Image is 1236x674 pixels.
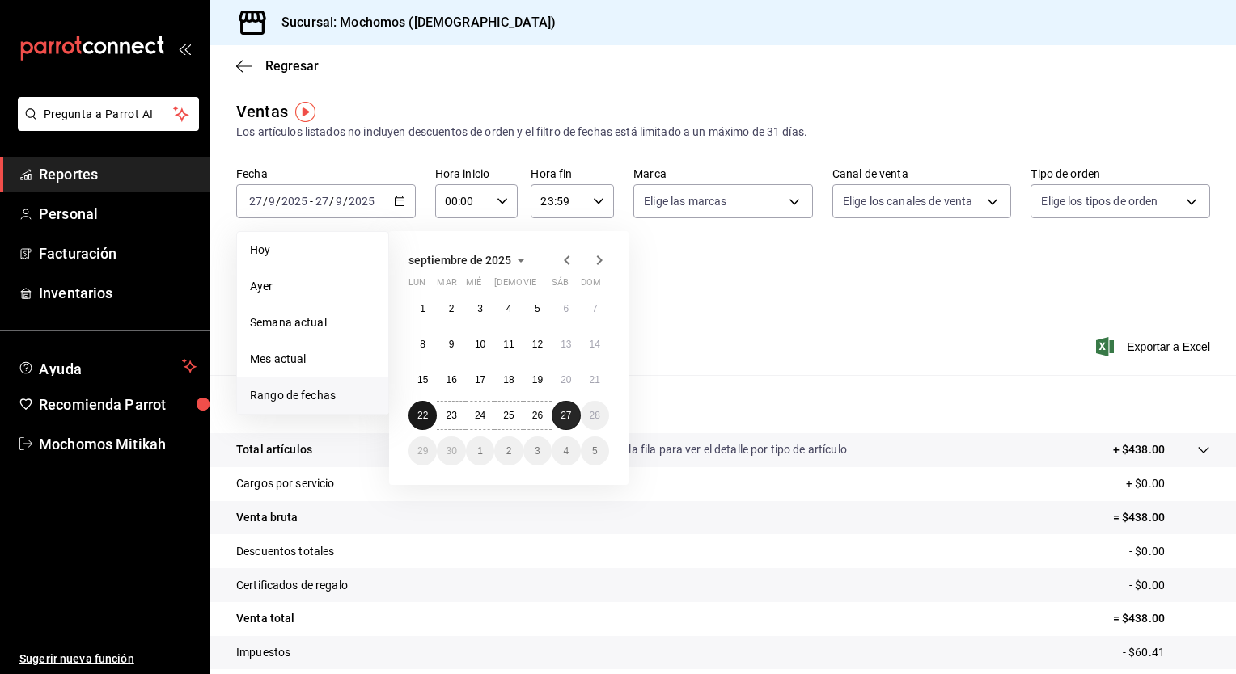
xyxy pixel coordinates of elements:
span: Sugerir nueva función [19,651,197,668]
p: - $0.00 [1129,577,1210,594]
p: Da clic en la fila para ver el detalle por tipo de artículo [578,441,847,458]
abbr: 20 de septiembre de 2025 [561,374,571,385]
button: 19 de septiembre de 2025 [523,365,552,394]
button: 11 de septiembre de 2025 [494,330,523,359]
abbr: 24 de septiembre de 2025 [475,410,485,421]
abbr: 2 de septiembre de 2025 [449,303,455,314]
span: / [329,195,334,208]
button: 1 de octubre de 2025 [466,436,494,465]
button: 16 de septiembre de 2025 [437,365,465,394]
button: 12 de septiembre de 2025 [523,330,552,359]
p: + $438.00 [1113,441,1165,458]
span: Rango de fechas [250,387,375,404]
span: Recomienda Parrot [39,394,197,415]
span: Facturación [39,242,197,264]
span: / [276,195,281,208]
abbr: 21 de septiembre de 2025 [590,374,600,385]
abbr: domingo [581,277,601,294]
p: Total artículos [236,441,312,458]
a: Pregunta a Parrot AI [11,117,199,134]
button: 25 de septiembre de 2025 [494,401,523,430]
span: Mochomos Mitikah [39,433,197,455]
input: -- [248,195,263,208]
span: Semana actual [250,314,375,331]
button: 28 de septiembre de 2025 [581,401,609,430]
abbr: 11 de septiembre de 2025 [503,339,514,350]
span: / [343,195,348,208]
span: Reportes [39,163,197,185]
p: - $0.00 [1129,543,1210,560]
button: open_drawer_menu [178,42,191,55]
abbr: 27 de septiembre de 2025 [561,410,571,421]
button: Pregunta a Parrot AI [18,97,199,131]
button: 3 de septiembre de 2025 [466,294,494,323]
abbr: 15 de septiembre de 2025 [417,374,428,385]
p: Resumen [236,394,1210,414]
button: 22 de septiembre de 2025 [408,401,437,430]
button: 24 de septiembre de 2025 [466,401,494,430]
abbr: sábado [552,277,569,294]
abbr: 12 de septiembre de 2025 [532,339,543,350]
label: Hora fin [531,168,614,179]
abbr: 30 de septiembre de 2025 [446,445,456,457]
abbr: 8 de septiembre de 2025 [420,339,425,350]
abbr: martes [437,277,456,294]
button: 17 de septiembre de 2025 [466,365,494,394]
abbr: 2 de octubre de 2025 [506,445,512,457]
abbr: 19 de septiembre de 2025 [532,374,543,385]
button: 9 de septiembre de 2025 [437,330,465,359]
span: / [263,195,268,208]
abbr: 6 de septiembre de 2025 [563,303,569,314]
button: 15 de septiembre de 2025 [408,365,437,394]
input: ---- [281,195,308,208]
button: 4 de septiembre de 2025 [494,294,523,323]
button: 8 de septiembre de 2025 [408,330,437,359]
p: - $60.41 [1123,644,1210,661]
span: - [310,195,313,208]
button: 6 de septiembre de 2025 [552,294,580,323]
span: Elige las marcas [644,193,726,209]
p: Descuentos totales [236,543,334,560]
label: Fecha [236,168,416,179]
button: septiembre de 2025 [408,251,531,270]
abbr: 23 de septiembre de 2025 [446,410,456,421]
p: Venta total [236,610,294,627]
input: ---- [348,195,375,208]
abbr: 29 de septiembre de 2025 [417,445,428,457]
span: Personal [39,203,197,225]
span: septiembre de 2025 [408,254,511,267]
input: -- [335,195,343,208]
abbr: 10 de septiembre de 2025 [475,339,485,350]
span: Mes actual [250,351,375,368]
abbr: 1 de octubre de 2025 [477,445,483,457]
label: Marca [633,168,813,179]
button: 29 de septiembre de 2025 [408,436,437,465]
button: 2 de octubre de 2025 [494,436,523,465]
span: Exportar a Excel [1099,337,1210,356]
abbr: 17 de septiembre de 2025 [475,374,485,385]
label: Hora inicio [435,168,519,179]
p: = $438.00 [1113,610,1210,627]
abbr: 25 de septiembre de 2025 [503,410,514,421]
h3: Sucursal: Mochomos ([DEMOGRAPHIC_DATA]) [269,13,556,32]
button: 3 de octubre de 2025 [523,436,552,465]
p: Impuestos [236,644,290,661]
button: 2 de septiembre de 2025 [437,294,465,323]
button: 23 de septiembre de 2025 [437,401,465,430]
abbr: 26 de septiembre de 2025 [532,410,543,421]
abbr: 5 de septiembre de 2025 [535,303,540,314]
span: Elige los tipos de orden [1041,193,1158,209]
div: Los artículos listados no incluyen descuentos de orden y el filtro de fechas está limitado a un m... [236,124,1210,141]
p: Certificados de regalo [236,577,348,594]
input: -- [315,195,329,208]
button: 5 de septiembre de 2025 [523,294,552,323]
button: 18 de septiembre de 2025 [494,365,523,394]
abbr: lunes [408,277,425,294]
label: Tipo de orden [1031,168,1210,179]
p: = $438.00 [1113,509,1210,526]
button: 26 de septiembre de 2025 [523,401,552,430]
span: Ayer [250,278,375,295]
abbr: 14 de septiembre de 2025 [590,339,600,350]
button: 5 de octubre de 2025 [581,436,609,465]
abbr: 18 de septiembre de 2025 [503,374,514,385]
